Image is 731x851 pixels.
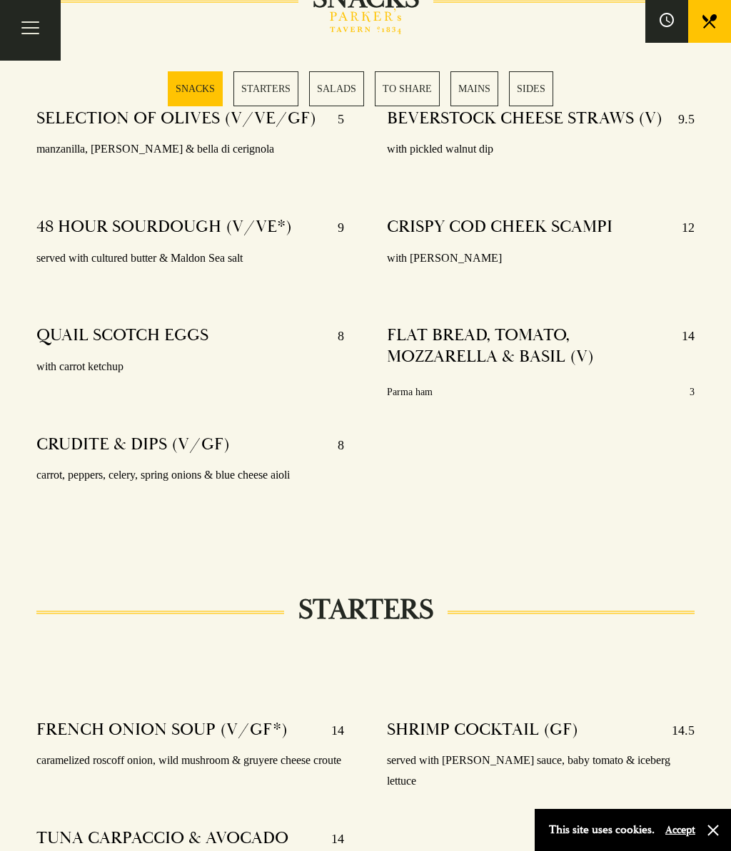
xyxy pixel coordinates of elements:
p: served with cultured butter & Maldon Sea salt [36,248,344,269]
p: 12 [667,216,695,239]
p: 14 [317,719,344,742]
a: 5 / 6 [450,71,498,106]
p: with pickled walnut dip [387,139,695,160]
h2: STARTERS [284,593,448,627]
p: 8 [323,434,344,457]
h4: FRENCH ONION SOUP (V/GF*) [36,719,288,742]
a: 1 / 6 [168,71,223,106]
button: Close and accept [706,823,720,837]
a: 4 / 6 [375,71,440,106]
p: 14 [667,325,695,367]
h4: 48 HOUR SOURDOUGH (V/VE*) [36,216,292,239]
p: with [PERSON_NAME] [387,248,695,269]
button: Accept [665,823,695,837]
p: caramelized roscoff onion, wild mushroom & gruyere cheese croute [36,750,344,771]
p: 9 [323,216,344,239]
p: manzanilla, [PERSON_NAME] & bella di cerignola [36,139,344,160]
a: 2 / 6 [233,71,298,106]
p: 3 [690,383,695,401]
a: 3 / 6 [309,71,364,106]
a: 6 / 6 [509,71,553,106]
h4: CRUDITE & DIPS (V/GF) [36,434,230,457]
h4: CRISPY COD CHEEK SCAMPI [387,216,612,239]
p: with carrot ketchup [36,357,344,377]
p: carrot, peppers, celery, spring onions & blue cheese aioli [36,465,344,486]
h4: SHRIMP COCKTAIL (GF) [387,719,578,742]
p: 14.5 [657,719,695,742]
p: 8 [323,325,344,347]
h4: FLAT BREAD, TOMATO, MOZZARELLA & BASIL (V) [387,325,667,367]
p: served with [PERSON_NAME] sauce, baby tomato & iceberg lettuce [387,750,695,792]
h4: QUAIL SCOTCH EGGS [36,325,208,347]
p: Parma ham [387,383,433,401]
p: This site uses cookies. [549,820,655,840]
